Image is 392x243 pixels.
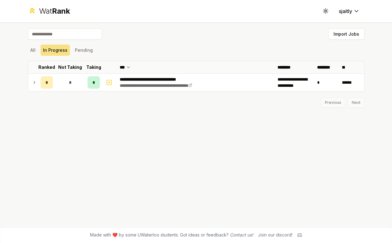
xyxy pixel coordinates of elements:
[39,6,70,16] div: Wat
[339,7,352,15] span: sjaitly
[28,6,70,16] a: WatRank
[334,6,364,17] button: sjaitly
[230,232,253,237] a: Contact us!
[328,29,364,40] button: Import Jobs
[86,64,101,70] p: Taking
[28,45,38,56] button: All
[38,64,55,70] p: Ranked
[90,232,253,238] span: Made with ❤️ by some UWaterloo students. Got ideas or feedback?
[258,232,292,238] div: Join our discord!
[72,45,95,56] button: Pending
[58,64,82,70] p: Not Taking
[52,7,70,15] span: Rank
[41,45,70,56] button: In Progress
